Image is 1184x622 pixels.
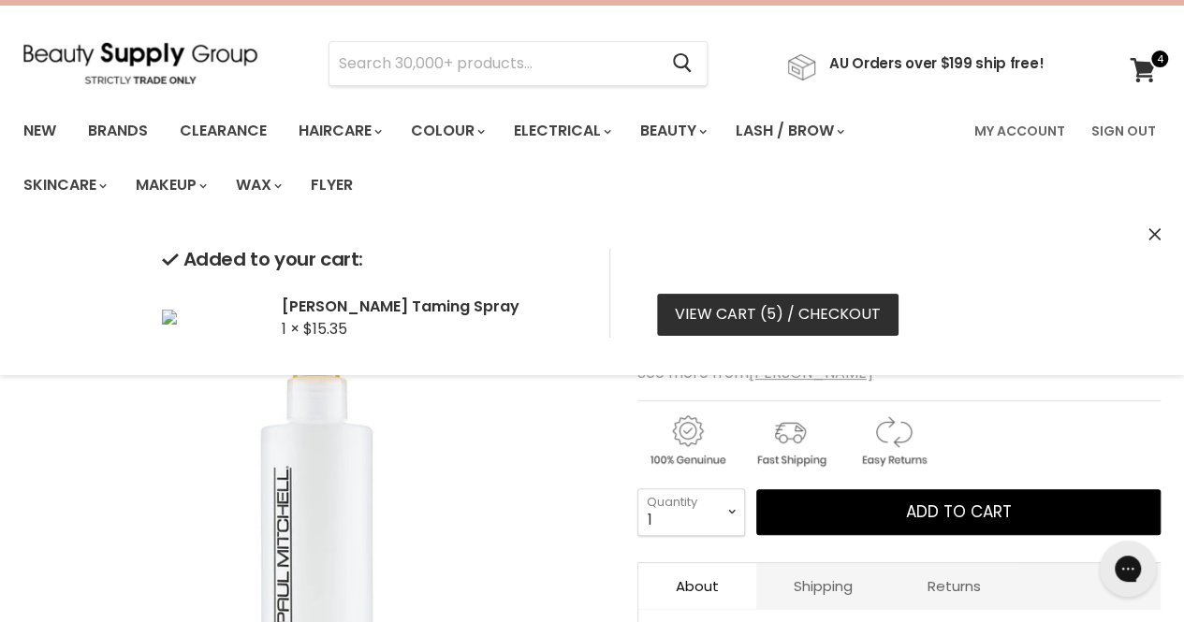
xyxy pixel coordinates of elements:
a: My Account [963,111,1076,151]
img: Paul Mitchell Taming Spray [162,310,177,325]
span: 5 [767,303,776,325]
img: shipping.gif [740,412,840,470]
span: 1 × [282,318,300,340]
h2: Added to your cart: [162,249,579,270]
a: Wax [222,166,293,205]
a: Brands [74,111,162,151]
a: Beauty [626,111,718,151]
img: genuine.gif [637,412,737,470]
a: Haircare [285,111,393,151]
img: returns.gif [843,412,943,470]
span: Add to cart [906,500,1012,523]
a: Shipping [756,563,890,609]
a: Skincare [9,166,118,205]
span: $15.35 [303,318,347,340]
input: Search [329,42,657,85]
a: Electrical [500,111,622,151]
a: Clearance [166,111,281,151]
h2: [PERSON_NAME] Taming Spray [282,297,579,316]
a: View cart (5) / Checkout [657,294,899,335]
button: Search [657,42,707,85]
button: Add to cart [756,489,1161,536]
form: Product [329,41,708,86]
a: Sign Out [1080,111,1167,151]
a: About [638,563,756,609]
a: Makeup [122,166,218,205]
a: Returns [890,563,1018,609]
a: Flyer [297,166,367,205]
button: Close [1148,225,1161,245]
a: Colour [397,111,496,151]
a: Lash / Brow [722,111,855,151]
a: New [9,111,70,151]
ul: Main menu [9,104,963,212]
select: Quantity [637,488,745,535]
iframe: Gorgias live chat messenger [1090,534,1165,603]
